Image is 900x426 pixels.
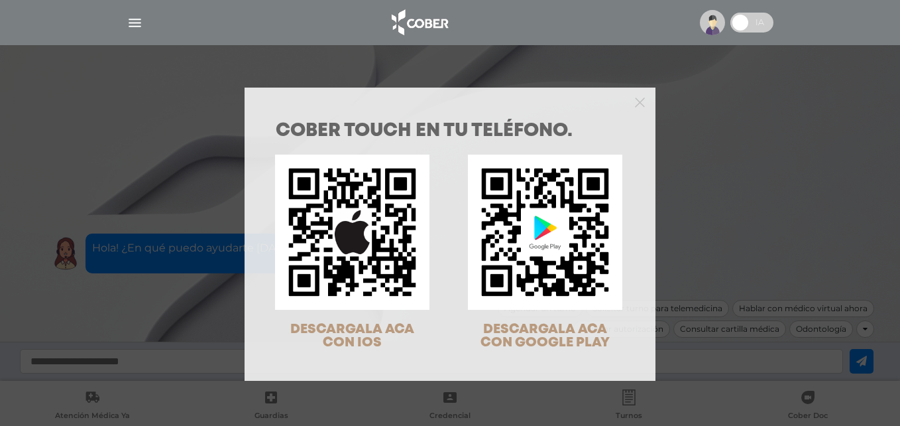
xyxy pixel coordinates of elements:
[275,155,429,309] img: qr-code
[480,323,610,349] span: DESCARGALA ACA CON GOOGLE PLAY
[290,323,414,349] span: DESCARGALA ACA CON IOS
[276,122,624,141] h1: COBER TOUCH en tu teléfono.
[468,155,622,309] img: qr-code
[635,96,645,107] button: Close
